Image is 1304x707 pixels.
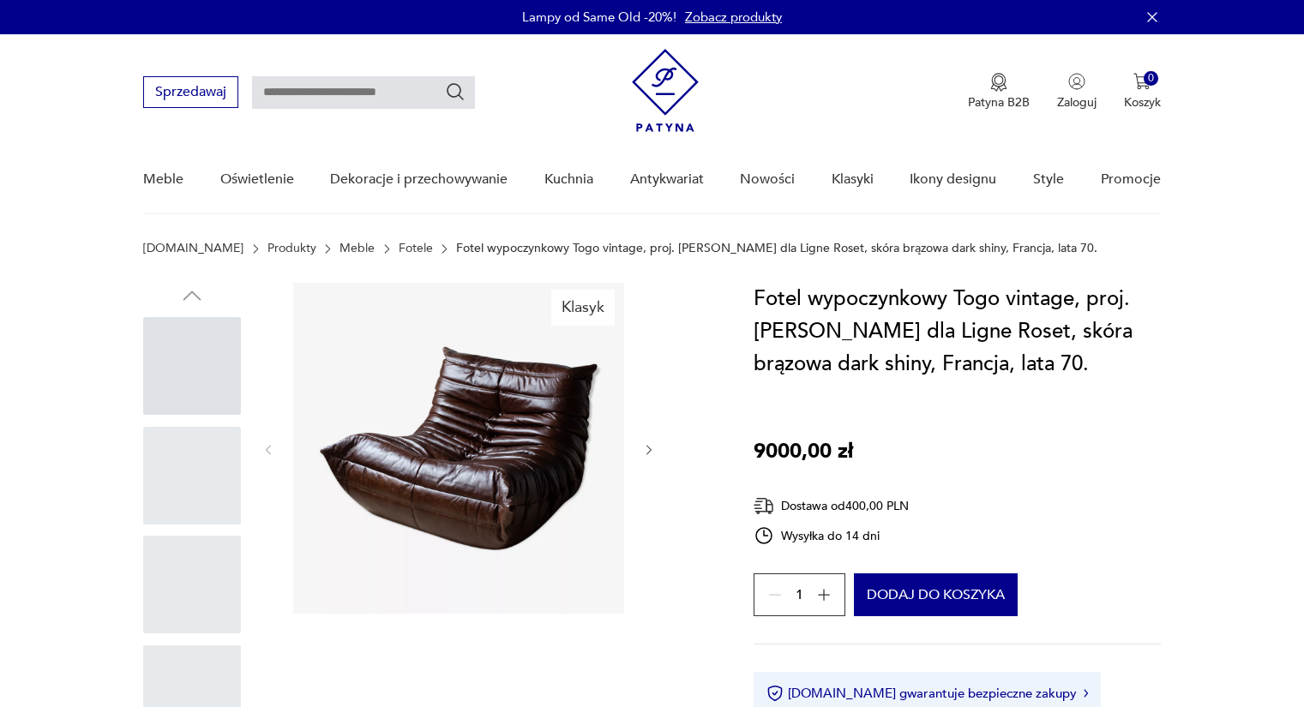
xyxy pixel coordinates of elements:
div: Wysyłka do 14 dni [754,525,909,546]
a: Zobacz produkty [685,9,782,26]
div: 0 [1144,71,1158,86]
a: Ikona medaluPatyna B2B [968,73,1030,111]
span: 1 [796,590,803,601]
a: Meble [340,242,375,255]
a: Ikony designu [910,147,996,213]
button: Szukaj [445,81,466,102]
p: Zaloguj [1057,94,1097,111]
img: Ikona koszyka [1133,73,1151,90]
img: Ikona medalu [990,73,1007,92]
a: Kuchnia [544,147,593,213]
div: Dostawa od 400,00 PLN [754,495,909,517]
img: Zdjęcie produktu Fotel wypoczynkowy Togo vintage, proj. M. Ducaroy dla Ligne Roset, skóra brązowa... [293,283,624,614]
a: Dekoracje i przechowywanie [330,147,508,213]
a: [DOMAIN_NAME] [143,242,243,255]
a: Nowości [740,147,795,213]
div: Klasyk [551,290,615,326]
a: Promocje [1101,147,1161,213]
img: Ikonka użytkownika [1068,73,1085,90]
button: [DOMAIN_NAME] gwarantuje bezpieczne zakupy [766,685,1088,702]
a: Antykwariat [630,147,704,213]
a: Produkty [267,242,316,255]
button: Zaloguj [1057,73,1097,111]
a: Style [1033,147,1064,213]
p: Koszyk [1124,94,1161,111]
p: 9000,00 zł [754,435,853,468]
button: Sprzedawaj [143,76,238,108]
button: Patyna B2B [968,73,1030,111]
button: Dodaj do koszyka [854,573,1018,616]
a: Fotele [399,242,433,255]
img: Ikona strzałki w prawo [1084,689,1089,698]
img: Patyna - sklep z meblami i dekoracjami vintage [632,49,699,132]
p: Patyna B2B [968,94,1030,111]
a: Meble [143,147,183,213]
a: Sprzedawaj [143,87,238,99]
button: 0Koszyk [1124,73,1161,111]
h1: Fotel wypoczynkowy Togo vintage, proj. [PERSON_NAME] dla Ligne Roset, skóra brązowa dark shiny, F... [754,283,1161,380]
img: Ikona certyfikatu [766,685,784,702]
img: Ikona dostawy [754,495,774,517]
p: Fotel wypoczynkowy Togo vintage, proj. [PERSON_NAME] dla Ligne Roset, skóra brązowa dark shiny, F... [456,242,1097,255]
p: Lampy od Same Old -20%! [522,9,676,26]
a: Oświetlenie [220,147,294,213]
a: Klasyki [832,147,874,213]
